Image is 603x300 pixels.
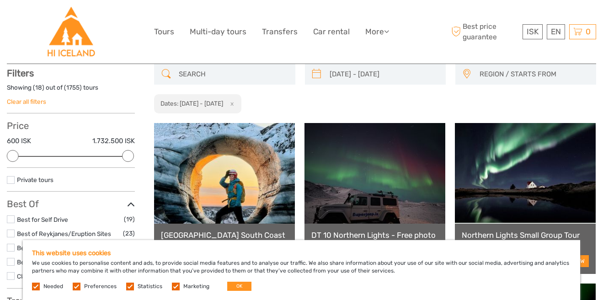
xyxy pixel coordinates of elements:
span: (23) [123,228,135,239]
h5: This website uses cookies [32,249,571,257]
span: 0 [584,27,592,36]
a: Car rental [313,25,350,38]
a: Multi-day tours [190,25,246,38]
a: Best of Reykjanes/Eruption Sites [17,230,111,237]
label: 1.732.500 ISK [92,136,135,146]
label: 600 ISK [7,136,31,146]
a: Best of Summer [17,244,63,252]
a: [GEOGRAPHIC_DATA] South Coast - Day Tour from [GEOGRAPHIC_DATA] [161,230,288,249]
a: Classic Tours [17,273,54,280]
div: We use cookies to personalise content and ads, to provide social media features and to analyse ou... [23,240,580,300]
a: Transfers [262,25,298,38]
button: OK [227,282,251,291]
p: We're away right now. Please check back later! [13,16,103,23]
h2: Dates: [DATE] - [DATE] [160,100,223,107]
div: Showing ( ) out of ( ) tours [7,83,135,97]
a: More [365,25,389,38]
input: SEARCH [175,66,290,82]
label: Needed [43,283,63,290]
label: Preferences [84,283,117,290]
a: DT 10 Northern Lights - Free photo service - Free retry [311,230,438,249]
h3: Price [7,120,135,131]
button: Open LiveChat chat widget [105,14,116,25]
div: EN [547,24,565,39]
span: (19) [124,214,135,225]
span: Best price guarantee [449,21,520,42]
a: Best of Winter [17,258,57,266]
input: SELECT DATES [326,66,441,82]
a: Best for Self Drive [17,216,68,223]
strong: Filters [7,68,34,79]
button: x [224,99,237,108]
h3: Best Of [7,198,135,209]
label: Marketing [183,283,209,290]
a: Clear all filters [7,98,46,105]
span: ISK [527,27,539,36]
a: Tours [154,25,174,38]
a: Private tours [17,176,53,183]
label: Statistics [138,283,162,290]
a: Northern Lights Small Group Tour with Hot Cocoa & Free Photos [462,230,589,249]
label: 1755 [66,83,80,92]
button: REGION / STARTS FROM [475,67,592,82]
label: 18 [35,83,42,92]
img: Hostelling International [46,7,96,57]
